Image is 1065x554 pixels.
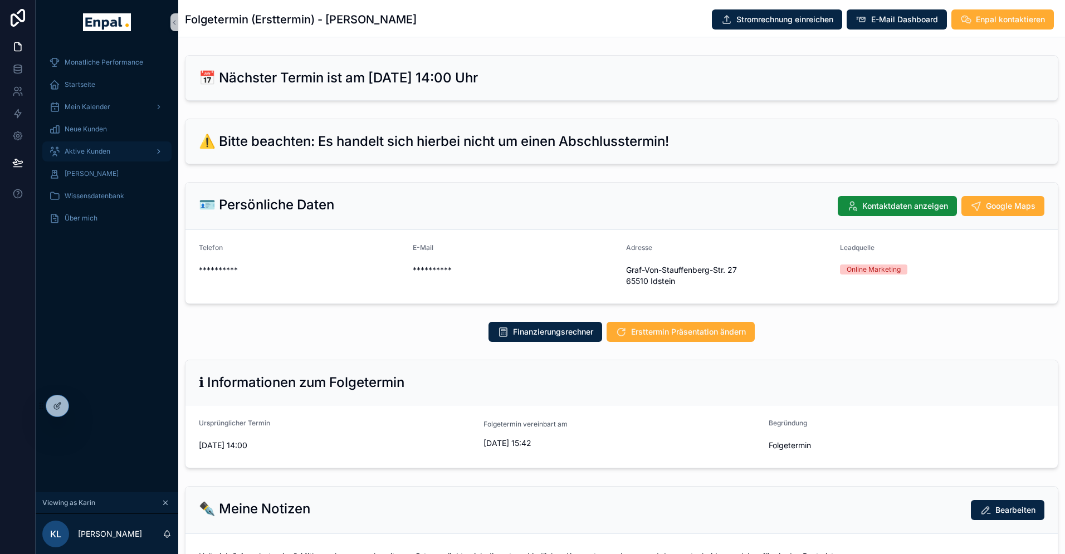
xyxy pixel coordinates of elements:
[36,45,178,243] div: scrollable content
[488,322,602,342] button: Finanzierungsrechner
[483,438,759,449] span: [DATE] 15:42
[199,196,334,214] h2: 🪪 Persönliche Daten
[631,326,746,337] span: Ersttermin Präsentation ändern
[65,125,107,134] span: Neue Kunden
[65,102,110,111] span: Mein Kalender
[83,13,130,31] img: App logo
[413,243,433,252] span: E-Mail
[199,133,669,150] h2: ⚠️ Bitte beachten: Es handelt sich hierbei nicht um einen Abschlusstermin!
[65,147,110,156] span: Aktive Kunden
[995,504,1035,516] span: Bearbeiten
[65,169,119,178] span: [PERSON_NAME]
[607,322,755,342] button: Ersttermin Präsentation ändern
[483,420,568,429] span: Folgetermin vereinbart am
[971,500,1044,520] button: Bearbeiten
[736,14,833,25] span: Stromrechnung einreichen
[65,214,97,223] span: Über mich
[976,14,1045,25] span: Enpal kontaktieren
[626,264,831,287] span: Graf-Von-Stauffenberg-Str. 27 65510 Idstein
[847,9,947,30] button: E-Mail Dashboard
[986,200,1035,212] span: Google Maps
[626,243,652,252] span: Adresse
[78,528,142,540] p: [PERSON_NAME]
[42,75,172,95] a: Startseite
[769,419,807,427] span: Begründung
[42,164,172,184] a: [PERSON_NAME]
[42,52,172,72] a: Monatliche Performance
[961,196,1044,216] button: Google Maps
[42,498,95,507] span: Viewing as Karin
[185,12,417,27] h1: Folgetermin (Ersttermin) - [PERSON_NAME]
[862,200,948,212] span: Kontaktdaten anzeigen
[65,80,95,89] span: Startseite
[42,97,172,117] a: Mein Kalender
[199,500,310,518] h2: ✒️ Meine Notizen
[951,9,1054,30] button: Enpal kontaktieren
[840,243,875,252] span: Leadquelle
[42,186,172,206] a: Wissensdatenbank
[847,264,901,274] div: Online Marketing
[50,527,61,541] span: KL
[199,374,404,391] h2: ℹ Informationen zum Folgetermin
[42,119,172,139] a: Neue Kunden
[199,419,270,427] span: Ursprünglicher Termin
[65,192,124,200] span: Wissensdatenbank
[65,58,143,67] span: Monatliche Performance
[42,208,172,228] a: Über mich
[871,14,938,25] span: E-Mail Dashboard
[838,196,957,216] button: Kontaktdaten anzeigen
[42,141,172,161] a: Aktive Kunden
[199,440,475,451] span: [DATE] 14:00
[712,9,842,30] button: Stromrechnung einreichen
[199,243,223,252] span: Telefon
[513,326,593,337] span: Finanzierungsrechner
[199,69,478,87] h2: 📅 Nächster Termin ist am [DATE] 14:00 Uhr
[769,440,1044,451] span: Folgetermin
